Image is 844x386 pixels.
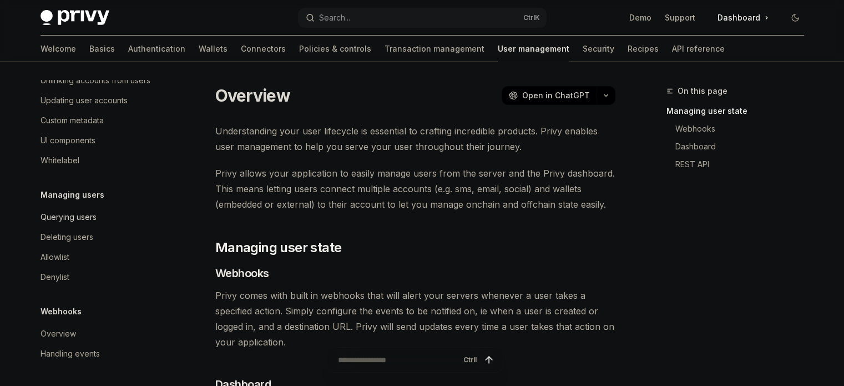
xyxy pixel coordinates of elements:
[41,134,95,147] div: UI components
[41,347,100,360] div: Handling events
[32,131,174,151] a: UI components
[666,102,813,120] a: Managing user state
[41,270,69,284] div: Denylist
[89,36,115,62] a: Basics
[32,71,174,91] a: Unlinking accounts from users
[32,91,174,111] a: Updating user accounts
[215,123,615,154] span: Understanding your user lifecycle is essential to crafting incredible products. Privy enables use...
[298,8,547,28] button: Open search
[523,13,540,22] span: Ctrl K
[32,324,174,344] a: Overview
[41,10,109,26] img: dark logo
[41,94,128,107] div: Updating user accounts
[502,86,597,105] button: Open in ChatGPT
[32,227,174,247] a: Deleting users
[41,230,93,244] div: Deleting users
[241,36,286,62] a: Connectors
[665,12,695,23] a: Support
[629,12,651,23] a: Demo
[522,90,590,101] span: Open in ChatGPT
[319,11,350,24] div: Search...
[717,12,760,23] span: Dashboard
[32,247,174,267] a: Allowlist
[583,36,614,62] a: Security
[32,207,174,227] a: Querying users
[41,305,82,318] h5: Webhooks
[32,111,174,131] a: Custom metadata
[41,114,104,127] div: Custom metadata
[41,154,79,167] div: Whitelabel
[498,36,569,62] a: User management
[128,36,185,62] a: Authentication
[32,267,174,287] a: Denylist
[32,151,174,171] a: Whitelabel
[41,250,69,264] div: Allowlist
[215,86,290,106] h1: Overview
[672,36,725,62] a: API reference
[199,36,228,62] a: Wallets
[215,288,615,350] span: Privy comes with built in webhooks that will alert your servers whenever a user takes a specified...
[709,9,777,27] a: Dashboard
[32,344,174,364] a: Handling events
[385,36,484,62] a: Transaction management
[666,120,813,138] a: Webhooks
[628,36,659,62] a: Recipes
[41,36,76,62] a: Welcome
[215,265,269,281] span: Webhooks
[481,352,497,368] button: Send message
[215,166,615,212] span: Privy allows your application to easily manage users from the server and the Privy dashboard. Thi...
[666,156,813,173] a: REST API
[299,36,371,62] a: Policies & controls
[41,74,150,87] div: Unlinking accounts from users
[215,239,342,257] span: Managing user state
[786,9,804,27] button: Toggle dark mode
[666,138,813,156] a: Dashboard
[678,84,727,98] span: On this page
[41,327,76,340] div: Overview
[41,210,97,224] div: Querying users
[338,348,459,372] input: Ask a question...
[41,188,104,202] h5: Managing users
